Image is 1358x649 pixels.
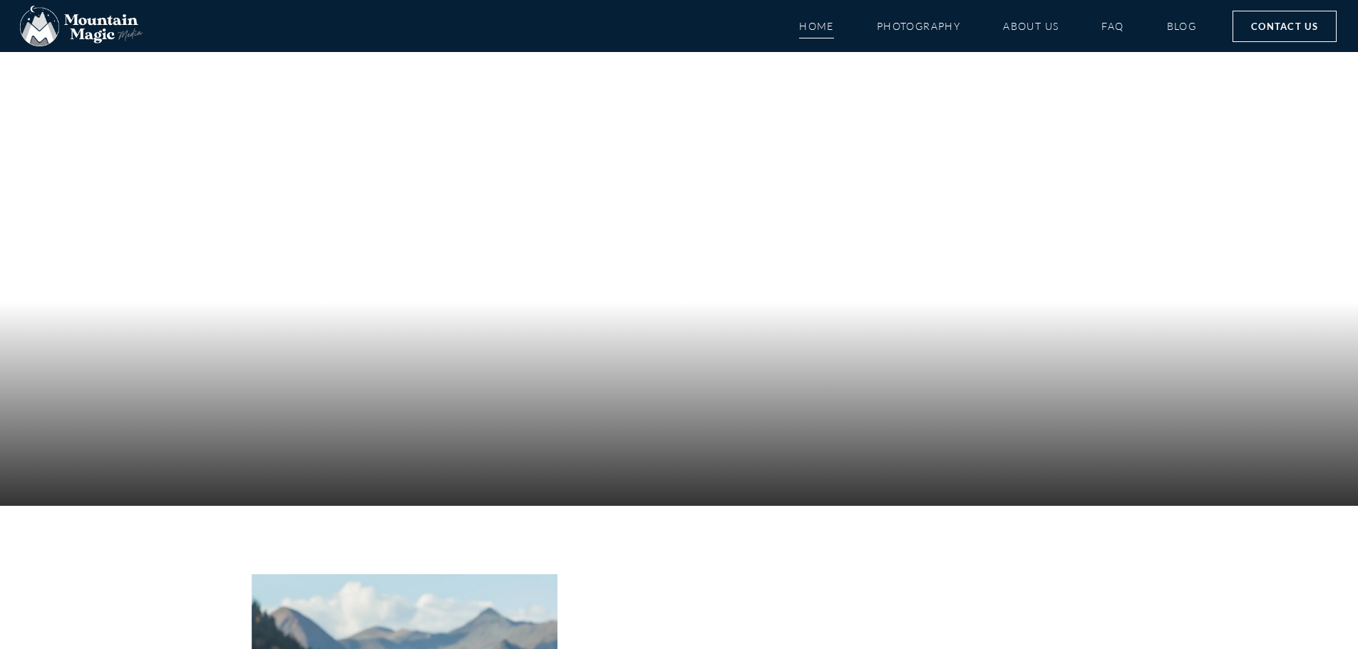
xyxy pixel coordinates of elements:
a: Contact Us [1233,11,1337,42]
nav: Menu [799,14,1197,38]
a: About Us [1003,14,1059,38]
a: Home [799,14,834,38]
a: Blog [1167,14,1197,38]
a: Photography [877,14,960,38]
span: Contact Us [1251,19,1318,34]
a: FAQ [1101,14,1123,38]
img: Mountain Magic Media photography logo Crested Butte Photographer [20,6,143,47]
